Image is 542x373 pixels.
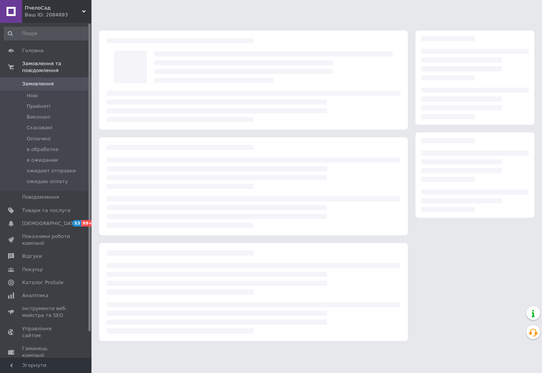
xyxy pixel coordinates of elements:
span: Прийняті [27,103,50,110]
span: ожидает отправки [27,167,76,174]
span: Гаманець компанії [22,345,71,359]
span: ПчелоСад [25,5,82,11]
span: Скасовані [27,124,53,131]
span: Покупці [22,266,43,273]
span: Виконані [27,114,50,121]
span: в обработке [27,146,58,153]
div: Ваш ID: 2084893 [25,11,91,18]
span: Оплачені [27,135,51,142]
span: 53 [72,220,81,227]
span: в ожидании [27,157,58,164]
span: Повідомлення [22,194,59,201]
span: Замовлення та повідомлення [22,60,91,74]
span: Головна [22,47,43,54]
span: [DEMOGRAPHIC_DATA] [22,220,79,227]
input: Пошук [4,27,90,40]
span: Каталог ProSale [22,279,63,286]
span: Нові [27,92,38,99]
span: 99+ [81,220,94,227]
span: Показники роботи компанії [22,233,71,247]
span: Аналітика [22,292,48,299]
span: Інструменти веб-майстра та SEO [22,305,71,319]
span: Замовлення [22,80,54,87]
span: Відгуки [22,253,42,260]
span: Товари та послуги [22,207,71,214]
span: ожидаю оплату [27,178,68,185]
span: Управління сайтом [22,325,71,339]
